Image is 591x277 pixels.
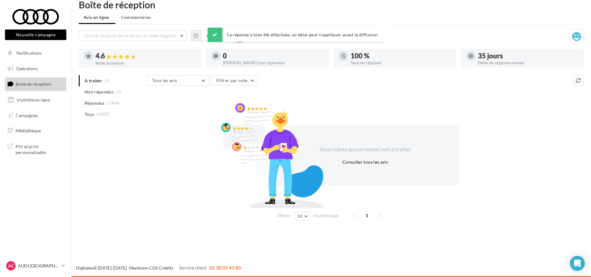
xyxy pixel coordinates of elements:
[107,101,120,106] span: (1404)
[147,75,209,86] button: Tous les avis
[313,213,339,219] span: résultats/page
[16,81,51,87] span: Boîte de réception
[277,213,291,219] span: Afficher
[116,89,121,94] span: (3)
[76,265,241,270] span: © [DATE]-[DATE] - - -
[351,61,451,65] div: Taux de réponse
[478,61,579,65] div: Délai de réponse moyen
[294,212,310,220] button: 10
[179,265,207,270] span: Service client
[211,75,258,86] button: Filtrer par note
[4,93,68,107] a: Visibilité en ligne
[152,78,177,83] span: Tous les avis
[4,140,68,158] a: PLV et print personnalisable
[5,260,66,272] a: AC AUDI [GEOGRAPHIC_DATA]
[570,256,585,271] div: Open Intercom Messenger
[15,142,64,156] span: PLV et print personnalisable
[4,77,68,91] a: Boîte de réception
[297,214,302,219] span: 10
[209,265,241,270] span: 02 30 07 43 80
[223,52,324,59] div: 0
[79,30,187,41] button: Choisir un point de vente ou un code magasin
[85,89,113,95] span: Non répondus
[4,47,65,60] button: Notifications
[312,145,419,153] div: Vous n'avez aucun nouvel avis à traiter
[191,30,228,41] button: Au total
[340,158,390,166] button: Consulter tous les avis
[15,112,38,118] span: Campagnes
[5,30,66,40] button: Nouvelle campagne
[201,30,228,41] button: Au total
[149,265,157,270] a: CGS
[16,66,38,71] span: Opérations
[8,263,14,269] span: AC
[159,265,173,270] a: Crédits
[17,97,50,102] span: Visibilité en ligne
[85,111,94,117] span: Tous
[4,62,68,75] a: Opérations
[121,14,151,20] span: Commentaires
[96,112,109,117] span: (1407)
[76,265,94,270] a: Digitaleo
[351,52,451,59] div: 100 %
[4,109,68,122] a: Campagnes
[16,50,42,56] span: Notifications
[84,33,176,38] span: Choisir un point de vente ou un code magasin
[362,211,372,220] span: 1
[15,128,41,133] span: Médiathèque
[207,28,383,42] div: La réponse a bien été effectuée, un délai peut s’appliquer avant la diffusion.
[85,100,105,106] span: Répondus
[478,52,579,59] div: 35 jours
[129,265,148,270] a: Mentions
[4,124,68,137] a: Médiathèque
[18,263,59,269] p: AUDI [GEOGRAPHIC_DATA]
[223,61,324,65] div: [PERSON_NAME] non répondus
[95,52,196,60] div: 4.6
[95,61,196,65] div: Note moyenne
